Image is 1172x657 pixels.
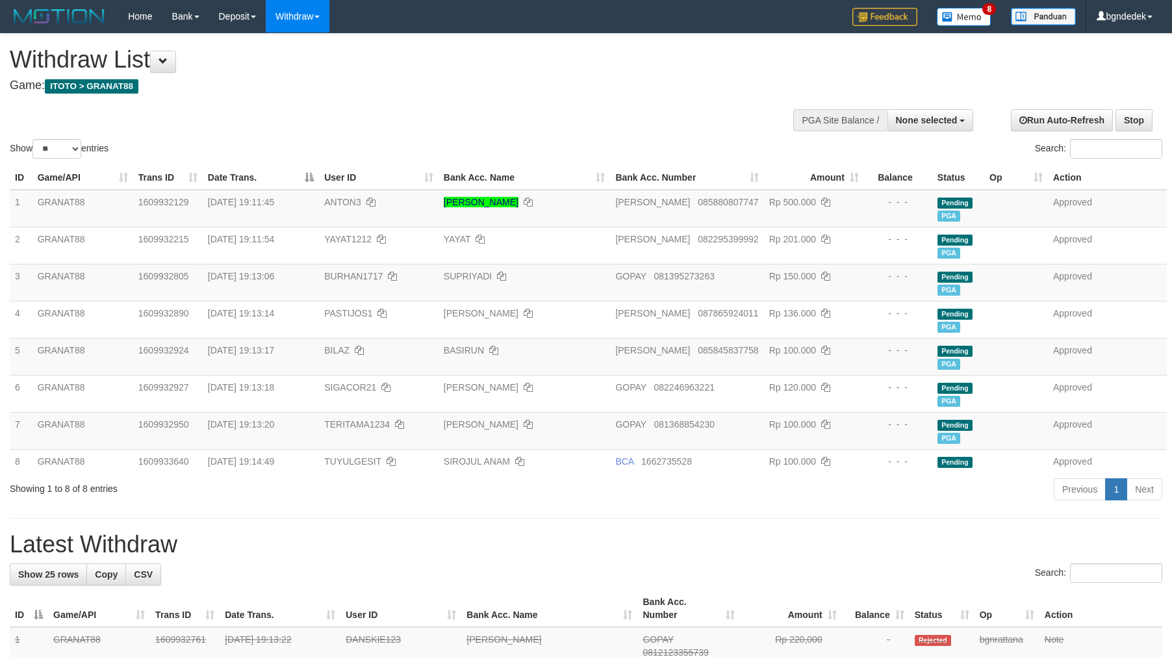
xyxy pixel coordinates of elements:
[937,309,973,320] span: Pending
[10,412,32,449] td: 7
[698,345,758,355] span: Copy 085845837758 to clipboard
[324,382,376,393] span: SIGACOR21
[10,227,32,264] td: 2
[852,8,917,26] img: Feedback.jpg
[444,308,518,318] a: [PERSON_NAME]
[340,590,461,627] th: User ID: activate to sort column ascending
[610,166,763,190] th: Bank Acc. Number: activate to sort column ascending
[10,532,1162,558] h1: Latest Withdraw
[1011,109,1113,131] a: Run Auto-Refresh
[48,590,150,627] th: Game/API: activate to sort column ascending
[1048,227,1167,264] td: Approved
[698,197,758,207] span: Copy 085880807747 to clipboard
[208,419,274,430] span: [DATE] 19:13:20
[10,375,32,412] td: 6
[887,109,974,131] button: None selected
[975,590,1039,627] th: Op: activate to sort column ascending
[984,166,1048,190] th: Op: activate to sort column ascending
[615,456,633,467] span: BCA
[1035,563,1162,583] label: Search:
[208,197,274,207] span: [DATE] 19:11:45
[324,197,361,207] span: ANTON3
[32,449,133,473] td: GRANAT88
[10,166,32,190] th: ID
[444,234,471,244] a: YAYAT
[769,345,816,355] span: Rp 100.000
[654,419,715,430] span: Copy 081368854230 to clipboard
[769,419,816,430] span: Rp 100.000
[10,477,479,495] div: Showing 1 to 8 of 8 entries
[869,233,927,246] div: - - -
[10,338,32,375] td: 5
[937,272,973,283] span: Pending
[10,6,108,26] img: MOTION_logo.png
[937,346,973,357] span: Pending
[769,382,816,393] span: Rp 120.000
[1048,264,1167,301] td: Approved
[896,115,958,125] span: None selected
[10,190,32,227] td: 1
[138,456,189,467] span: 1609933640
[10,79,769,92] h4: Game:
[10,264,32,301] td: 3
[1127,478,1162,500] a: Next
[324,419,390,430] span: TERITAMA1234
[319,166,439,190] th: User ID: activate to sort column ascending
[869,307,927,320] div: - - -
[324,308,372,318] span: PASTIJOS1
[208,308,274,318] span: [DATE] 19:13:14
[937,285,960,296] span: Marked by bgnrattana
[1039,590,1162,627] th: Action
[1070,563,1162,583] input: Search:
[10,449,32,473] td: 8
[1011,8,1076,25] img: panduan.png
[138,308,189,318] span: 1609932890
[698,308,758,318] span: Copy 087865924011 to clipboard
[444,382,518,393] a: [PERSON_NAME]
[869,455,927,468] div: - - -
[1048,412,1167,449] td: Approved
[324,456,381,467] span: TUYULGESIT
[769,197,816,207] span: Rp 500.000
[444,419,518,430] a: [PERSON_NAME]
[1048,301,1167,338] td: Approved
[937,235,973,246] span: Pending
[444,456,510,467] a: SIROJUL ANAM
[764,166,864,190] th: Amount: activate to sort column ascending
[138,382,189,393] span: 1609932927
[1105,478,1127,500] a: 1
[444,197,518,207] a: [PERSON_NAME]
[740,590,842,627] th: Amount: activate to sort column ascending
[937,433,960,444] span: Marked by bgnrattana
[10,47,769,73] h1: Withdraw List
[324,345,350,355] span: BILAZ
[937,383,973,394] span: Pending
[1070,139,1162,159] input: Search:
[869,344,927,357] div: - - -
[203,166,319,190] th: Date Trans.: activate to sort column descending
[615,308,690,318] span: [PERSON_NAME]
[466,634,541,645] a: [PERSON_NAME]
[1048,166,1167,190] th: Action
[937,211,960,222] span: Marked by bgnrattana
[138,271,189,281] span: 1609932805
[32,264,133,301] td: GRANAT88
[842,590,910,627] th: Balance: activate to sort column ascending
[10,301,32,338] td: 4
[910,590,975,627] th: Status: activate to sort column ascending
[937,359,960,370] span: Marked by bgnrattana
[439,166,611,190] th: Bank Acc. Name: activate to sort column ascending
[932,166,984,190] th: Status
[32,190,133,227] td: GRANAT88
[769,456,816,467] span: Rp 100.000
[461,590,637,627] th: Bank Acc. Name: activate to sort column ascending
[1035,139,1162,159] label: Search:
[32,301,133,338] td: GRANAT88
[32,375,133,412] td: GRANAT88
[869,270,927,283] div: - - -
[10,139,108,159] label: Show entries
[769,271,816,281] span: Rp 150.000
[915,635,951,646] span: Rejected
[86,563,126,586] a: Copy
[937,457,973,468] span: Pending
